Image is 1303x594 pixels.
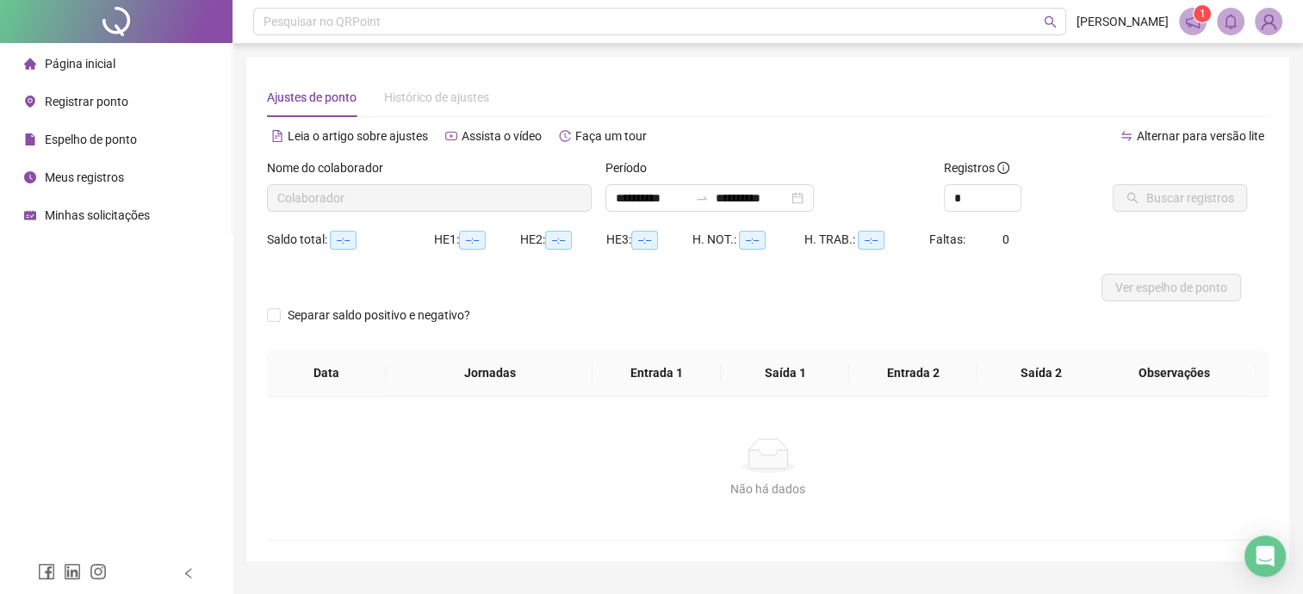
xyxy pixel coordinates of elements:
span: Faça um tour [575,129,647,143]
span: Registrar ponto [45,95,128,108]
span: file-text [271,130,283,142]
span: notification [1185,14,1201,29]
th: Saída 2 [977,350,1106,397]
th: Jornadas [387,350,593,397]
div: H. NOT.: [692,230,804,250]
span: swap [1120,130,1132,142]
span: --:-- [631,231,658,250]
span: history [559,130,571,142]
span: left [183,567,195,579]
div: Saldo total: [267,230,434,250]
span: to [695,191,709,205]
span: Espelho de ponto [45,133,137,146]
span: Ajustes de ponto [267,90,357,104]
span: schedule [24,209,36,221]
label: Nome do colaborador [267,158,394,177]
th: Observações [1093,350,1256,397]
span: search [1044,15,1057,28]
span: --:-- [858,231,884,250]
span: clock-circle [24,171,36,183]
span: Separar saldo positivo e negativo? [281,306,477,325]
span: instagram [90,563,107,580]
div: H. TRAB.: [804,230,929,250]
span: --:-- [330,231,357,250]
th: Data [267,350,387,397]
span: info-circle [997,162,1009,174]
span: Alternar para versão lite [1137,129,1264,143]
span: Página inicial [45,57,115,71]
span: file [24,133,36,145]
sup: 1 [1194,5,1211,22]
th: Entrada 2 [849,350,977,397]
span: 1 [1200,8,1206,20]
span: 0 [1002,232,1009,246]
span: linkedin [64,563,81,580]
span: environment [24,96,36,108]
span: swap-right [695,191,709,205]
span: --:-- [459,231,486,250]
span: --:-- [739,231,766,250]
span: Meus registros [45,170,124,184]
div: HE 3: [606,230,692,250]
div: Não há dados [288,480,1248,498]
span: Minhas solicitações [45,208,150,222]
span: Histórico de ajustes [384,90,489,104]
th: Entrada 1 [593,350,721,397]
span: Registros [944,158,1009,177]
span: Leia o artigo sobre ajustes [288,129,428,143]
th: Saída 1 [721,350,849,397]
div: HE 2: [520,230,606,250]
span: Faltas: [929,232,968,246]
div: Open Intercom Messenger [1244,535,1286,577]
img: 92840 [1256,9,1281,34]
span: home [24,58,36,70]
span: [PERSON_NAME] [1077,12,1169,31]
span: facebook [38,563,55,580]
span: youtube [445,130,457,142]
span: --:-- [545,231,572,250]
span: Assista o vídeo [462,129,542,143]
button: Buscar registros [1113,184,1247,212]
div: HE 1: [434,230,520,250]
label: Período [605,158,658,177]
span: Observações [1107,363,1242,382]
span: bell [1223,14,1238,29]
button: Ver espelho de ponto [1101,274,1241,301]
